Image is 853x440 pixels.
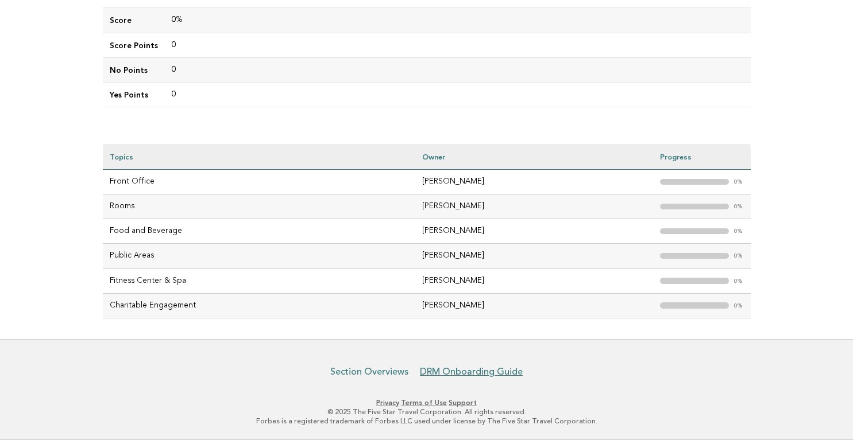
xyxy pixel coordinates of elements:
[165,82,751,107] td: 0
[653,144,751,170] th: Progress
[103,170,416,194] td: Front Office
[103,57,165,82] td: No Points
[103,33,165,57] td: Score Points
[103,194,416,219] td: Rooms
[415,219,653,244] td: [PERSON_NAME]
[415,293,653,318] td: [PERSON_NAME]
[415,244,653,268] td: [PERSON_NAME]
[420,366,523,377] a: DRM Onboarding Guide
[734,204,744,210] em: 0%
[330,366,408,377] a: Section Overviews
[734,278,744,285] em: 0%
[734,228,744,235] em: 0%
[75,398,778,407] p: · ·
[401,399,447,407] a: Terms of Use
[75,407,778,416] p: © 2025 The Five Star Travel Corporation. All rights reserved.
[103,268,416,293] td: Fitness Center & Spa
[103,8,165,33] td: Score
[415,144,653,170] th: Owner
[103,144,416,170] th: Topics
[75,416,778,426] p: Forbes is a registered trademark of Forbes LLC used under license by The Five Star Travel Corpora...
[165,57,751,82] td: 0
[103,244,416,268] td: Public Areas
[734,303,744,309] em: 0%
[165,33,751,57] td: 0
[415,268,653,293] td: [PERSON_NAME]
[449,399,477,407] a: Support
[734,179,744,185] em: 0%
[103,219,416,244] td: Food and Beverage
[103,82,165,107] td: Yes Points
[415,194,653,219] td: [PERSON_NAME]
[165,8,751,33] td: 0%
[376,399,399,407] a: Privacy
[103,293,416,318] td: Charitable Engagement
[734,253,744,259] em: 0%
[415,170,653,194] td: [PERSON_NAME]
